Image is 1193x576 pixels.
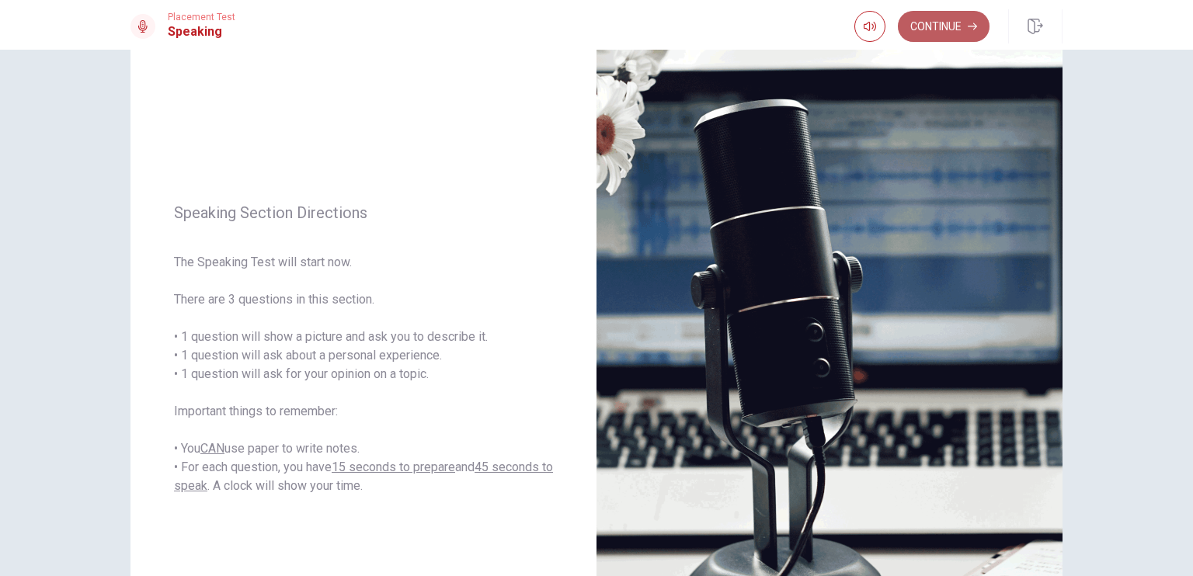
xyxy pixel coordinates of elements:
[168,23,235,41] h1: Speaking
[174,203,553,222] span: Speaking Section Directions
[898,11,990,42] button: Continue
[332,460,455,474] u: 15 seconds to prepare
[168,12,235,23] span: Placement Test
[200,441,224,456] u: CAN
[174,253,553,495] span: The Speaking Test will start now. There are 3 questions in this section. • 1 question will show a...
